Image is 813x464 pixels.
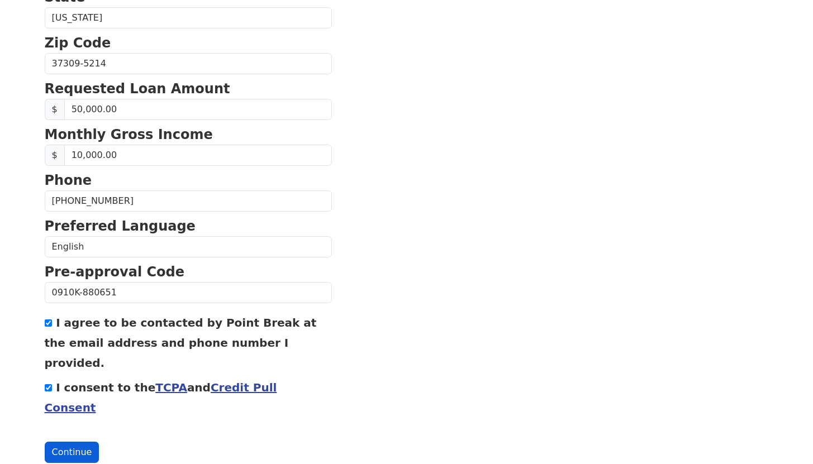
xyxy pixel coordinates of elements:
strong: Requested Loan Amount [45,81,230,97]
button: Continue [45,442,99,463]
input: Monthly Gross Income [64,145,332,166]
span: $ [45,145,65,166]
label: I consent to the and [45,381,277,414]
input: Zip Code [45,53,332,74]
strong: Pre-approval Code [45,264,185,280]
span: $ [45,99,65,120]
input: Pre-approval Code [45,282,332,303]
p: Monthly Gross Income [45,125,332,145]
a: TCPA [155,381,187,394]
strong: Zip Code [45,35,111,51]
strong: Preferred Language [45,218,196,234]
strong: Phone [45,173,92,188]
input: Phone [45,190,332,212]
label: I agree to be contacted by Point Break at the email address and phone number I provided. [45,316,317,370]
input: Requested Loan Amount [64,99,332,120]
